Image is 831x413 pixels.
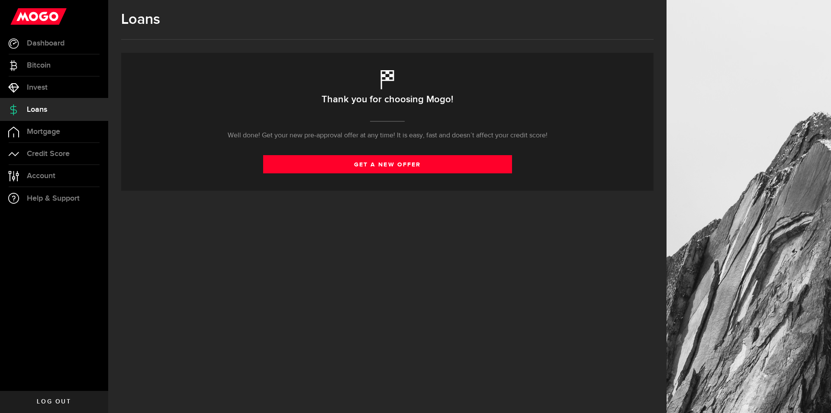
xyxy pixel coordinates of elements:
span: Credit Score [27,150,70,158]
span: Bitcoin [27,62,51,69]
span: Invest [27,84,48,91]
h2: Thank you for choosing Mogo! [322,91,453,109]
span: Account [27,172,55,180]
span: Help & Support [27,195,80,202]
iframe: LiveChat chat widget [795,377,831,413]
span: Dashboard [27,39,64,47]
p: Well done! Get your new pre-approval offer at any time! It is easy, fast and doesn’t affect your ... [228,130,548,141]
span: Log out [37,399,71,405]
span: Loans [27,106,47,114]
span: Mortgage [27,128,60,136]
h1: Loans [121,11,654,28]
a: get a new offer [263,155,512,173]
